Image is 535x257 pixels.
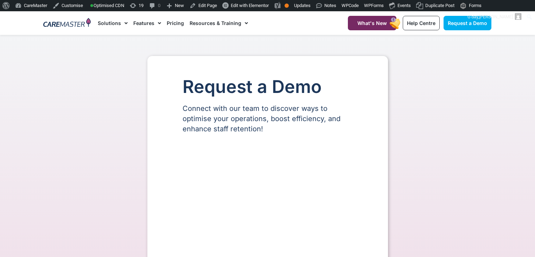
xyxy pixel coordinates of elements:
a: Pricing [167,11,184,35]
span: Edit with Elementor [231,3,269,8]
div: OK [285,4,289,8]
nav: Menu [98,11,331,35]
a: G'day, [465,11,524,23]
span: What's New [357,20,387,26]
a: Solutions [98,11,128,35]
a: Help Centre [403,16,440,30]
a: Request a Demo [444,16,491,30]
span: Help Centre [407,20,435,26]
a: Resources & Training [190,11,248,35]
img: CareMaster Logo [43,18,91,29]
span: [PERSON_NAME] [479,14,513,19]
a: What's New [348,16,396,30]
h1: Request a Demo [183,77,353,96]
a: Features [133,11,161,35]
span: Request a Demo [448,20,487,26]
p: Connect with our team to discover ways to optimise your operations, boost efficiency, and enhance... [183,104,353,134]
